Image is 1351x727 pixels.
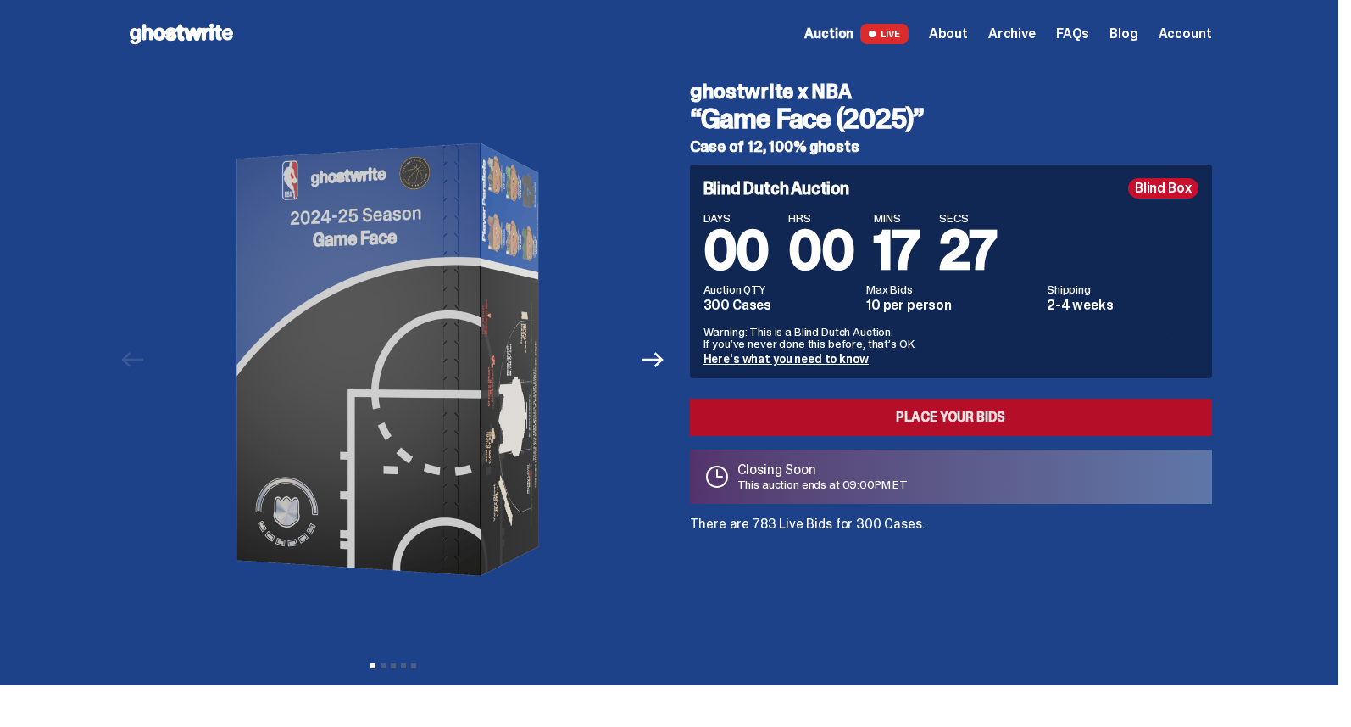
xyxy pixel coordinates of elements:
[703,180,849,197] h4: Blind Dutch Auction
[804,27,853,41] span: Auction
[690,399,1212,436] a: Place your Bids
[1047,283,1198,295] dt: Shipping
[1047,299,1198,312] dd: 2-4 weeks
[703,299,857,312] dd: 300 Cases
[690,81,1212,102] h4: ghostwrite x NBA
[1128,178,1198,199] div: Blind Box
[939,212,997,224] span: SECS
[690,105,1212,132] h3: “Game Face (2025)”
[690,139,1212,154] h5: Case of 12, 100% ghosts
[874,215,919,286] span: 17
[988,27,1036,41] a: Archive
[860,24,909,44] span: LIVE
[788,215,853,286] span: 00
[703,283,857,295] dt: Auction QTY
[929,27,968,41] a: About
[788,212,853,224] span: HRS
[381,663,386,668] button: View slide 2
[1109,27,1137,41] a: Blog
[690,517,1212,531] p: There are 783 Live Bids for 300 Cases.
[703,215,769,286] span: 00
[737,463,909,477] p: Closing Soon
[874,212,919,224] span: MINS
[866,283,1037,295] dt: Max Bids
[370,663,375,668] button: View slide 1
[1056,27,1089,41] a: FAQs
[737,478,909,490] p: This auction ends at 09:00PM ET
[411,663,416,668] button: View slide 5
[160,68,626,652] img: NBA-Hero-1.png
[866,299,1037,312] dd: 10 per person
[703,326,1198,350] p: Warning: This is a Blind Dutch Auction. If you’ve never done this before, that’s OK.
[939,215,997,286] span: 27
[1159,27,1212,41] a: Account
[635,341,672,378] button: Next
[804,24,908,44] a: Auction LIVE
[391,663,396,668] button: View slide 3
[703,212,769,224] span: DAYS
[703,351,869,366] a: Here's what you need to know
[401,663,406,668] button: View slide 4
